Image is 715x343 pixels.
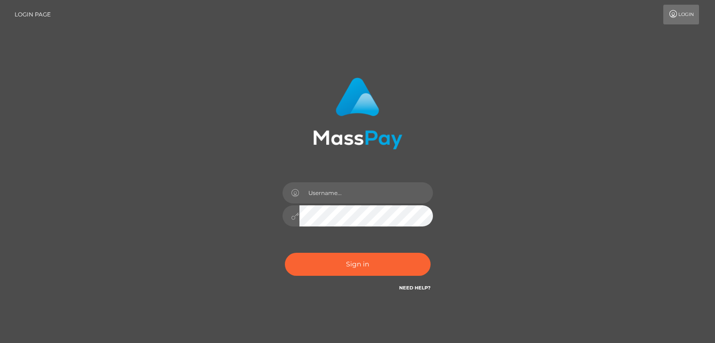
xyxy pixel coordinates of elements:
[663,5,699,24] a: Login
[285,253,431,276] button: Sign in
[15,5,51,24] a: Login Page
[313,78,402,149] img: MassPay Login
[399,285,431,291] a: Need Help?
[299,182,433,203] input: Username...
